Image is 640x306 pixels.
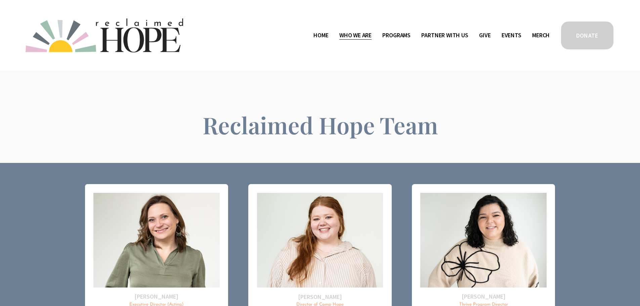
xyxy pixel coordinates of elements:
[502,30,521,41] a: Events
[421,30,468,41] a: folder dropdown
[26,18,183,52] img: Reclaimed Hope Initiative
[560,20,614,50] a: DONATE
[203,110,438,140] span: Reclaimed Hope Team
[313,30,328,41] a: Home
[421,31,468,40] span: Partner With Us
[93,293,219,300] h2: [PERSON_NAME]
[479,30,490,41] a: Give
[382,30,411,41] a: folder dropdown
[532,30,550,41] a: Merch
[257,293,383,301] h2: [PERSON_NAME]
[339,31,372,40] span: Who We Are
[420,293,546,300] h2: [PERSON_NAME]
[339,30,372,41] a: folder dropdown
[382,31,411,40] span: Programs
